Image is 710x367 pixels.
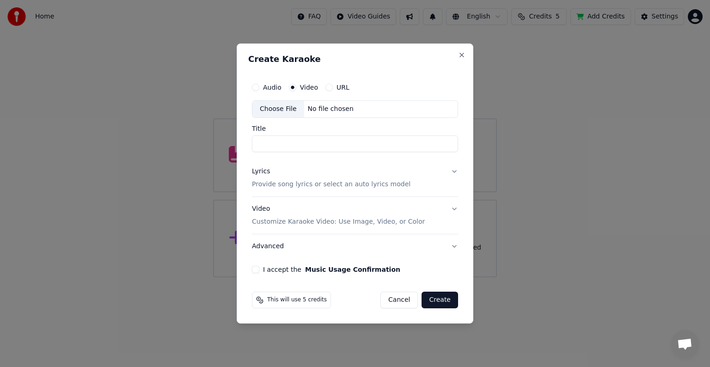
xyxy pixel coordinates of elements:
button: VideoCustomize Karaoke Video: Use Image, Video, or Color [252,197,458,234]
div: Choose File [252,101,304,117]
div: Lyrics [252,167,270,176]
button: I accept the [305,266,400,273]
button: LyricsProvide song lyrics or select an auto lyrics model [252,159,458,196]
div: No file chosen [304,104,357,114]
h2: Create Karaoke [248,55,462,63]
p: Customize Karaoke Video: Use Image, Video, or Color [252,217,425,226]
span: This will use 5 credits [267,296,327,304]
p: Provide song lyrics or select an auto lyrics model [252,180,410,189]
div: Video [252,204,425,226]
label: Audio [263,84,282,91]
label: Video [300,84,318,91]
button: Cancel [380,292,418,308]
label: I accept the [263,266,400,273]
button: Advanced [252,234,458,258]
button: Create [422,292,458,308]
label: Title [252,125,458,132]
label: URL [337,84,349,91]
